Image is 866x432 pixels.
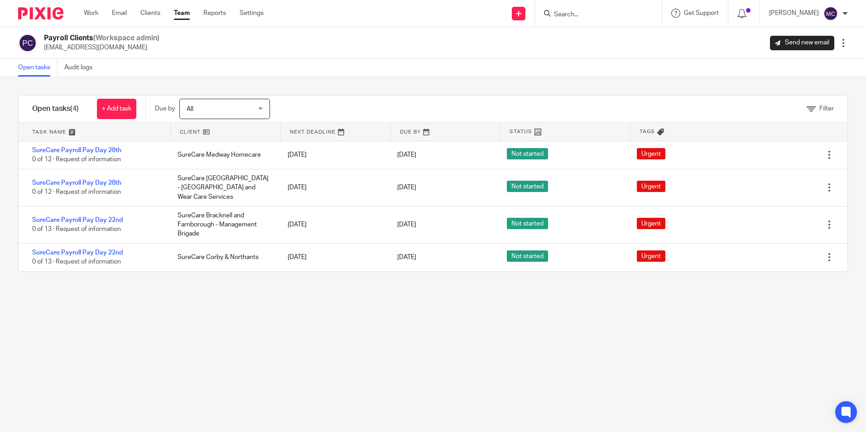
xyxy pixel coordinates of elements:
span: Urgent [637,218,665,229]
div: [DATE] [279,216,388,234]
span: Tags [640,128,655,135]
span: Not started [507,250,548,262]
h1: Open tasks [32,104,79,114]
img: Pixie [18,7,63,19]
a: Open tasks [18,59,58,77]
p: Due by [155,104,175,113]
span: Not started [507,148,548,159]
a: SureCare Payroll Pay Day 22nd [32,250,123,256]
a: Team [174,9,190,18]
div: [DATE] [279,146,388,164]
div: SureCare Bracknell and Farnborough - Management Brigade [168,206,278,243]
a: Email [112,9,127,18]
span: Urgent [637,181,665,192]
img: svg%3E [823,6,838,21]
span: 0 of 13 · Request of information [32,259,121,265]
span: Urgent [637,148,665,159]
span: [DATE] [397,221,416,228]
span: [DATE] [397,254,416,260]
div: SureCare [GEOGRAPHIC_DATA] - [GEOGRAPHIC_DATA] and Wear Care Services [168,169,278,206]
div: SureCare Medway Homecare [168,146,278,164]
input: Search [553,11,635,19]
a: + Add task [97,99,136,119]
a: Settings [240,9,264,18]
p: [PERSON_NAME] [769,9,819,18]
span: Status [510,128,532,135]
span: 0 of 12 · Request of information [32,157,121,163]
a: SureCare Payroll Pay Day 28th [32,180,121,186]
img: svg%3E [18,34,37,53]
span: [DATE] [397,184,416,191]
a: Send new email [770,36,834,50]
div: SureCare Corby & Northants [168,248,278,266]
h2: Payroll Clients [44,34,159,43]
span: (4) [70,105,79,112]
span: Not started [507,218,548,229]
span: [DATE] [397,152,416,158]
span: All [187,106,193,112]
a: SureCare Payroll Pay Day 28th [32,147,121,154]
a: Work [84,9,98,18]
a: Audit logs [64,59,99,77]
span: (Workspace admin) [93,34,159,42]
span: Not started [507,181,548,192]
a: Clients [140,9,160,18]
span: Get Support [684,10,719,16]
p: [EMAIL_ADDRESS][DOMAIN_NAME] [44,43,159,52]
span: 0 of 12 · Request of information [32,189,121,195]
span: Urgent [637,250,665,262]
div: [DATE] [279,178,388,197]
span: Filter [819,106,834,112]
a: SureCare Payroll Pay Day 22nd [32,217,123,223]
a: Reports [203,9,226,18]
span: 0 of 13 · Request of information [32,226,121,232]
div: [DATE] [279,248,388,266]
